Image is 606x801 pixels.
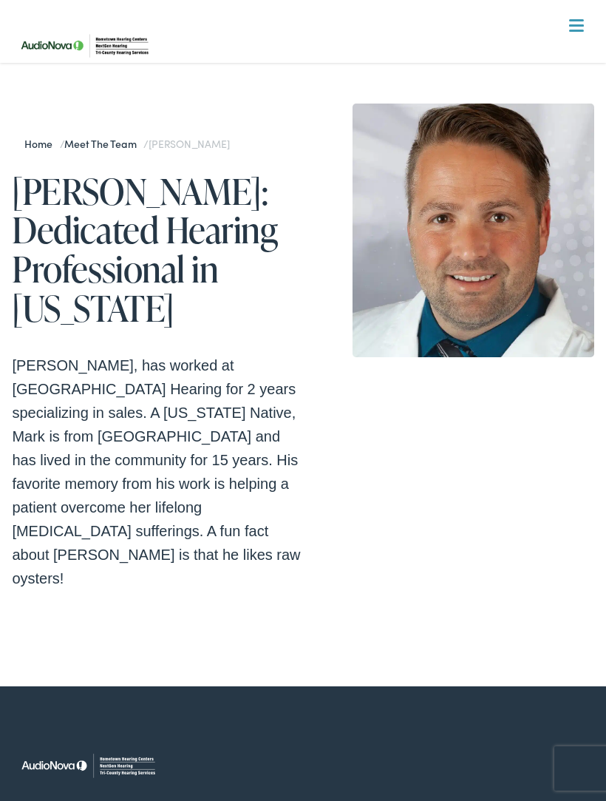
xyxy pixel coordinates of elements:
a: Meet the Team [64,136,143,151]
span: [PERSON_NAME] [149,136,229,151]
img: Tri-County Hearing Services [12,738,167,793]
a: What We Offer [23,59,593,105]
span: / / [24,136,229,151]
a: Home [24,136,59,151]
h1: [PERSON_NAME]: Dedicated Hearing Professional in [US_STATE] [12,172,303,328]
p: [PERSON_NAME], has worked at [GEOGRAPHIC_DATA] Hearing for 2 years specializing in sales. A [US_S... [12,354,303,590]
